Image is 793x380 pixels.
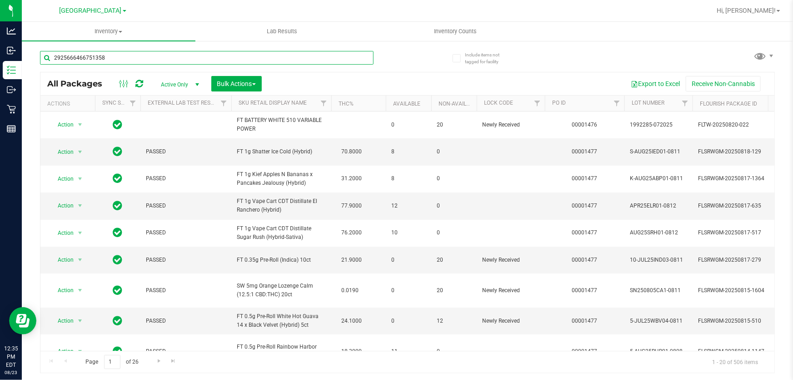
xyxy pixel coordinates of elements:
[698,121,787,129] span: FLTW-20250820-022
[698,256,787,264] span: FLSRWGM-20250817-279
[700,101,757,107] a: Flourish Package ID
[625,76,686,91] button: Export to Excel
[337,226,366,239] span: 76.2000
[102,100,137,106] a: Sync Status
[148,100,219,106] a: External Lab Test Result
[337,172,366,185] span: 31.2000
[437,147,471,156] span: 0
[391,228,426,237] span: 10
[437,286,471,295] span: 20
[482,286,539,295] span: Newly Received
[47,79,111,89] span: All Packages
[50,227,74,239] span: Action
[146,147,226,156] span: PASSED
[698,347,787,356] span: FLSRWGM-20250814-1147
[337,314,366,328] span: 24.1000
[7,85,16,94] inline-svg: Outbound
[391,256,426,264] span: 0
[391,202,426,210] span: 12
[630,202,687,210] span: APR25ELR01-0812
[113,314,123,327] span: In Sync
[237,256,326,264] span: FT 0.35g Pre-Roll (Indica) 10ct
[7,105,16,114] inline-svg: Retail
[437,202,471,210] span: 0
[337,345,366,358] span: 18.3000
[104,355,120,369] input: 1
[337,145,366,158] span: 70.8000
[113,172,123,185] span: In Sync
[482,256,539,264] span: Newly Received
[22,22,195,41] a: Inventory
[632,100,664,106] a: Lot Number
[437,174,471,183] span: 0
[717,7,776,14] span: Hi, [PERSON_NAME]!
[337,253,366,267] span: 21.9000
[113,199,123,212] span: In Sync
[572,348,598,355] a: 00001477
[167,355,180,367] a: Go to the last page
[630,121,687,129] span: 1992285-072025
[339,101,354,107] a: THC%
[237,116,326,133] span: FT BATTERY WHITE 510 VARIABLE POWER
[146,228,226,237] span: PASSED
[698,202,787,210] span: FLSRWGM-20250817-635
[572,318,598,324] a: 00001477
[391,317,426,325] span: 0
[391,174,426,183] span: 8
[552,100,566,106] a: PO ID
[75,118,86,131] span: select
[60,7,122,15] span: [GEOGRAPHIC_DATA]
[75,172,86,185] span: select
[572,175,598,182] a: 00001477
[482,121,539,129] span: Newly Received
[437,256,471,264] span: 20
[75,199,86,212] span: select
[211,76,262,91] button: Bulk Actions
[75,284,86,297] span: select
[75,227,86,239] span: select
[698,228,787,237] span: FLSRWGM-20250817-517
[75,253,86,266] span: select
[369,22,543,41] a: Inventory Counts
[4,345,18,369] p: 12:35 PM EDT
[113,253,123,266] span: In Sync
[237,197,326,214] span: FT 1g Vape Cart CDT Distillate El Ranchero (Hybrid)
[572,203,598,209] a: 00001477
[4,369,18,376] p: 08/23
[237,224,326,242] span: FT 1g Vape Cart CDT Distillate Sugar Rush (Hybrid-Sativa)
[237,312,326,329] span: FT 0.5g Pre-Roll White Hot Guava 14 x Black Velvet (Hybrid) 5ct
[217,80,256,87] span: Bulk Actions
[113,118,123,131] span: In Sync
[698,286,787,295] span: FLSRWGM-20250815-1604
[146,174,226,183] span: PASSED
[113,345,123,358] span: In Sync
[686,76,761,91] button: Receive Non-Cannabis
[146,317,226,325] span: PASSED
[146,286,226,295] span: PASSED
[391,286,426,295] span: 0
[75,314,86,327] span: select
[113,284,123,297] span: In Sync
[316,96,331,111] a: Filter
[237,170,326,187] span: FT 1g Kief Apples N Bananas x Pancakes Jealousy (Hybrid)
[630,256,687,264] span: 10-JUL25IND03-0811
[609,96,624,111] a: Filter
[75,345,86,358] span: select
[50,172,74,185] span: Action
[437,228,471,237] span: 0
[630,174,687,183] span: K-AUG25ABP01-0811
[391,121,426,129] span: 0
[47,101,91,107] div: Actions
[630,347,687,356] span: 5-AUG25RHB01-0808
[484,100,513,106] a: Lock Code
[195,22,369,41] a: Lab Results
[698,317,787,325] span: FLSRWGM-20250815-510
[630,228,687,237] span: AUG25SRH01-0812
[630,286,687,295] span: SN250805CA1-0811
[237,343,326,360] span: FT 0.5g Pre-Roll Rainbow Harbor (Hybrid-Indica) 5ct
[7,124,16,133] inline-svg: Reports
[50,253,74,266] span: Action
[254,27,309,35] span: Lab Results
[50,284,74,297] span: Action
[239,100,307,106] a: Sku Retail Display Name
